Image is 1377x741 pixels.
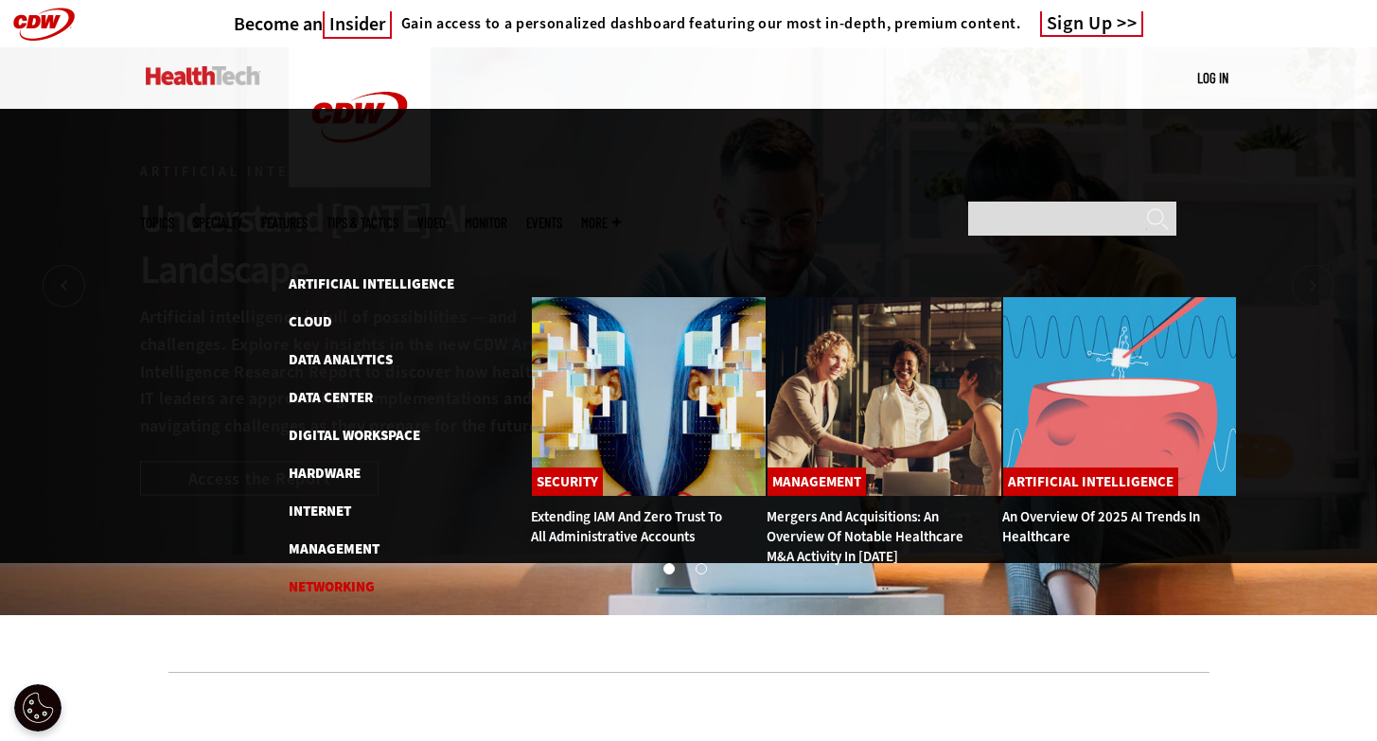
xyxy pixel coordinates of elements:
a: Management [289,539,380,558]
a: Extending IAM and Zero Trust to All Administrative Accounts [531,507,722,546]
a: Artificial Intelligence [289,274,454,293]
a: Networking [289,577,375,596]
a: Artificial Intelligence [1003,468,1178,496]
img: Home [146,66,260,85]
button: Open Preferences [14,684,62,732]
a: Data Center [289,388,373,407]
h3: Become an [234,12,392,36]
a: Software [289,691,357,710]
a: An Overview of 2025 AI Trends in Healthcare [1002,507,1200,546]
a: Data Analytics [289,350,393,369]
a: Gain access to a personalized dashboard featuring our most in-depth, premium content. [392,14,1021,33]
h4: Gain access to a personalized dashboard featuring our most in-depth, premium content. [401,14,1021,33]
a: Become anInsider [234,12,392,36]
a: Security [532,468,603,496]
div: User menu [1197,68,1228,88]
a: Patient-Centered Care [289,615,447,634]
a: Management [768,468,866,496]
div: Cookie Settings [14,684,62,732]
span: Insider [323,11,392,39]
img: business leaders shake hands in conference room [767,296,1002,497]
img: abstract image of woman with pixelated face [531,296,767,497]
a: Log in [1197,69,1228,86]
a: Mergers and Acquisitions: An Overview of Notable Healthcare M&A Activity in [DATE] [767,507,963,566]
a: Digital Workspace [289,426,420,445]
a: Cloud [289,312,332,331]
a: Hardware [289,464,361,483]
img: Home [289,47,431,187]
a: Sign Up [1040,11,1144,37]
a: Security [289,653,350,672]
a: Internet [289,502,351,520]
img: illustration of computer chip being put inside head with waves [1002,296,1238,497]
